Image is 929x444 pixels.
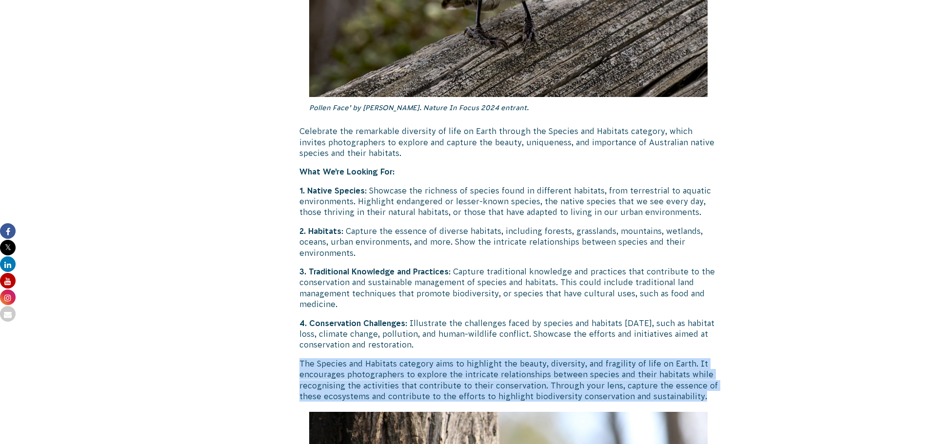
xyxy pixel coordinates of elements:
[299,227,341,235] strong: 2. Habitats
[309,104,529,112] em: Pollen Face’ by [PERSON_NAME]. Nature In Focus 2024 entrant.
[299,186,365,195] strong: 1. Native Species
[299,318,718,350] p: : Illustrate the challenges faced by species and habitats [DATE], such as habitat loss, climate c...
[299,266,718,310] p: : Capture traditional knowledge and practices that contribute to the conservation and sustainable...
[299,358,718,402] p: The Species and Habitats category aims to highlight the beauty, diversity, and fragility of life ...
[299,319,405,328] strong: 4. Conservation Challenges
[299,126,718,158] p: Celebrate the remarkable diversity of life on Earth through the Species and Habitats category, wh...
[299,185,718,218] p: : Showcase the richness of species found in different habitats, from terrestrial to aquatic envir...
[299,167,395,176] strong: What We’re Looking For:
[299,267,449,276] strong: 3. Traditional Knowledge and Practices
[299,226,718,258] p: : Capture the essence of diverse habitats, including forests, grasslands, mountains, wetlands, oc...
